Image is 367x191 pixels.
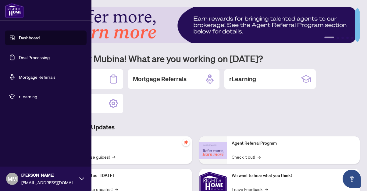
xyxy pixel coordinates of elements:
[341,37,344,39] button: 3
[346,37,349,39] button: 4
[324,37,334,39] button: 1
[182,139,190,146] span: pushpin
[19,55,50,60] a: Deal Processing
[351,37,354,39] button: 5
[232,140,355,147] p: Agent Referral Program
[19,93,82,100] span: rLearning
[32,53,360,64] h1: Welcome back Mubina! What are you working on [DATE]?
[258,153,261,160] span: →
[133,75,187,83] h2: Mortgage Referrals
[337,37,339,39] button: 2
[343,170,361,188] button: Open asap
[21,179,76,186] span: [EMAIL_ADDRESS][DOMAIN_NAME]
[19,35,40,41] a: Dashboard
[32,123,360,132] h3: Brokerage & Industry Updates
[8,175,17,183] span: MM
[21,172,76,178] span: [PERSON_NAME]
[229,75,256,83] h2: rLearning
[32,7,355,43] img: Slide 0
[232,153,261,160] a: Check it out!→
[199,142,227,159] img: Agent Referral Program
[112,153,115,160] span: →
[5,3,24,18] img: logo
[64,172,187,179] p: Platform Updates - [DATE]
[19,74,55,80] a: Mortgage Referrals
[64,140,187,147] p: Self-Help
[232,172,355,179] p: We want to hear what you think!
